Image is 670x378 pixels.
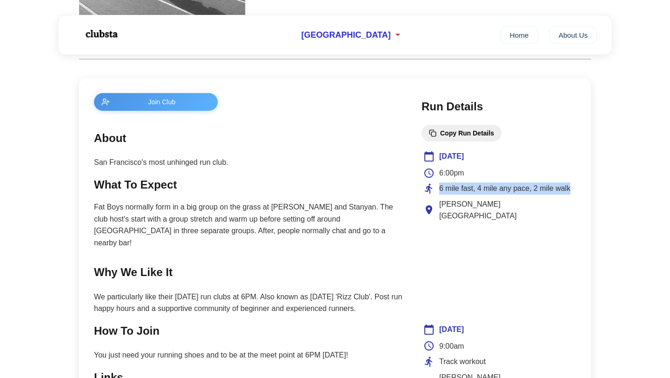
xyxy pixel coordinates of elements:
a: Home [500,26,538,44]
h2: Run Details [422,98,576,115]
iframe: Club Location Map [423,231,574,301]
h2: Why We Like It [94,263,403,281]
span: [PERSON_NAME][GEOGRAPHIC_DATA] [439,198,574,222]
img: Logo [73,22,129,46]
span: Join Club [114,98,210,106]
p: We particularly like their [DATE] run clubs at 6PM. Also known as [DATE] 'Rizz Club'. Post run ha... [94,291,403,315]
button: Copy Run Details [422,125,502,142]
span: 6 mile fast, 4 mile any pace, 2 mile walk [439,182,570,195]
h2: About [94,129,403,147]
span: [DATE] [439,324,464,336]
p: Fat Boys normally form in a big group on the grass at [PERSON_NAME] and Stanyan. The club host's ... [94,201,403,249]
a: About Us [549,26,597,44]
p: You just need your running shoes and to be at the meet point at 6PM [DATE]! [94,349,403,361]
span: Track workout [439,356,486,368]
span: [DATE] [439,150,464,162]
button: Join Club [94,93,218,111]
p: San Francisco's most unhinged run club. [94,156,403,169]
span: 6:00pm [439,167,464,179]
a: Join Club [94,93,403,111]
h2: What To Expect [94,176,403,194]
h2: How To Join [94,322,403,340]
span: [GEOGRAPHIC_DATA] [301,30,390,40]
span: 9:00am [439,340,464,352]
